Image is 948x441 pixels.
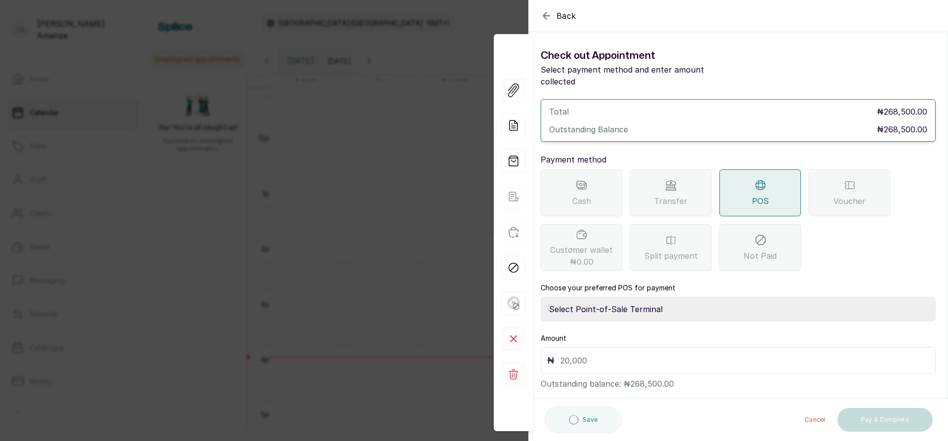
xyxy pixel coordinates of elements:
button: Back [541,10,576,22]
span: Voucher [833,195,866,207]
span: POS [752,195,769,207]
h1: Check out Appointment [541,48,738,64]
p: Select payment method and enter amount collected [541,64,738,87]
span: Not Paid [744,250,777,262]
p: ₦ [547,354,554,367]
label: Amount [541,333,566,343]
span: Transfer [654,195,687,207]
button: Cancel [797,408,833,432]
p: ₦268,500.00 [877,123,927,135]
p: Total [549,106,569,118]
button: Pay & Complete [837,408,933,432]
p: Payment method [541,154,936,165]
span: Cash [572,195,591,207]
p: ₦268,500.00 [877,106,927,118]
span: Split payment [644,250,698,262]
span: Customer wallet [550,244,613,268]
input: 20,000 [560,354,929,367]
p: Outstanding balance: ₦268,500.00 [541,374,936,390]
span: ₦0.00 [570,256,593,268]
button: Save [545,406,622,433]
span: Back [556,10,576,22]
p: Outstanding Balance [549,123,628,135]
label: Choose your preferred POS for payment [541,283,675,293]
